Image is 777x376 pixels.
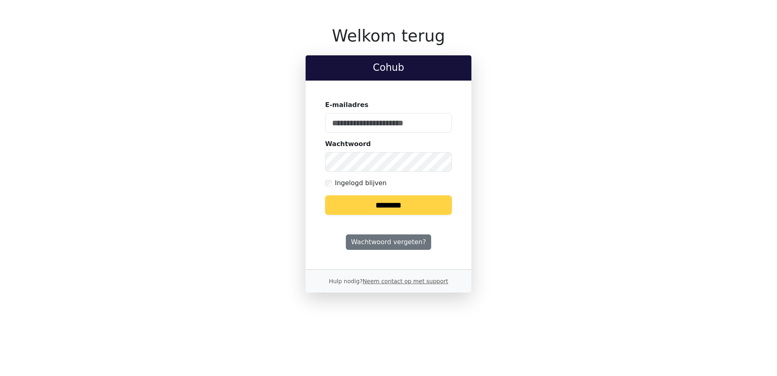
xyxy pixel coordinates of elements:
small: Hulp nodig? [329,278,448,284]
label: Ingelogd blijven [335,178,386,188]
h2: Cohub [312,62,465,74]
h1: Welkom terug [306,26,471,46]
a: Neem contact op met support [362,278,448,284]
label: E-mailadres [325,100,369,110]
a: Wachtwoord vergeten? [346,234,431,250]
label: Wachtwoord [325,139,371,149]
keeper-lock: Open Keeper Popup [436,118,445,128]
